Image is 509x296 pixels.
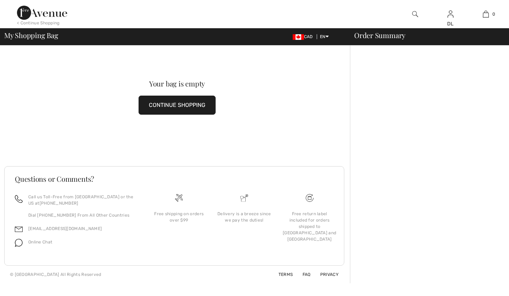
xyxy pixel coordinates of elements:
[17,20,60,26] div: < Continue Shopping
[175,194,183,202] img: Free shipping on orders over $99
[17,6,67,20] img: 1ère Avenue
[240,194,248,202] img: Delivery is a breeze since we pay the duties!
[10,271,101,278] div: © [GEOGRAPHIC_DATA] All Rights Reserved
[15,225,23,233] img: email
[320,34,329,39] span: EN
[468,10,503,18] a: 0
[22,80,333,87] div: Your bag is empty
[152,211,206,223] div: Free shipping on orders over $99
[217,211,271,223] div: Delivery is a breeze since we pay the duties!
[483,10,489,18] img: My Bag
[293,34,304,40] img: Canadian Dollar
[28,240,52,244] span: Online Chat
[294,272,311,277] a: FAQ
[15,239,23,247] img: chat
[270,272,293,277] a: Terms
[447,10,454,18] img: My Info
[293,34,316,39] span: CAD
[28,212,138,218] p: Dial [PHONE_NUMBER] From All Other Countries
[282,211,337,242] div: Free return label included for orders shipped to [GEOGRAPHIC_DATA] and [GEOGRAPHIC_DATA]
[28,226,102,231] a: [EMAIL_ADDRESS][DOMAIN_NAME]
[412,10,418,18] img: search the website
[306,194,314,202] img: Free shipping on orders over $99
[447,11,454,17] a: Sign In
[15,175,334,182] h3: Questions or Comments?
[28,194,138,206] p: Call us Toll-Free from [GEOGRAPHIC_DATA] or the US at
[4,32,58,39] span: My Shopping Bag
[433,20,468,28] div: DL
[492,11,495,17] span: 0
[15,195,23,203] img: call
[312,272,339,277] a: Privacy
[346,32,505,39] div: Order Summary
[139,96,216,115] button: CONTINUE SHOPPING
[40,201,78,206] a: [PHONE_NUMBER]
